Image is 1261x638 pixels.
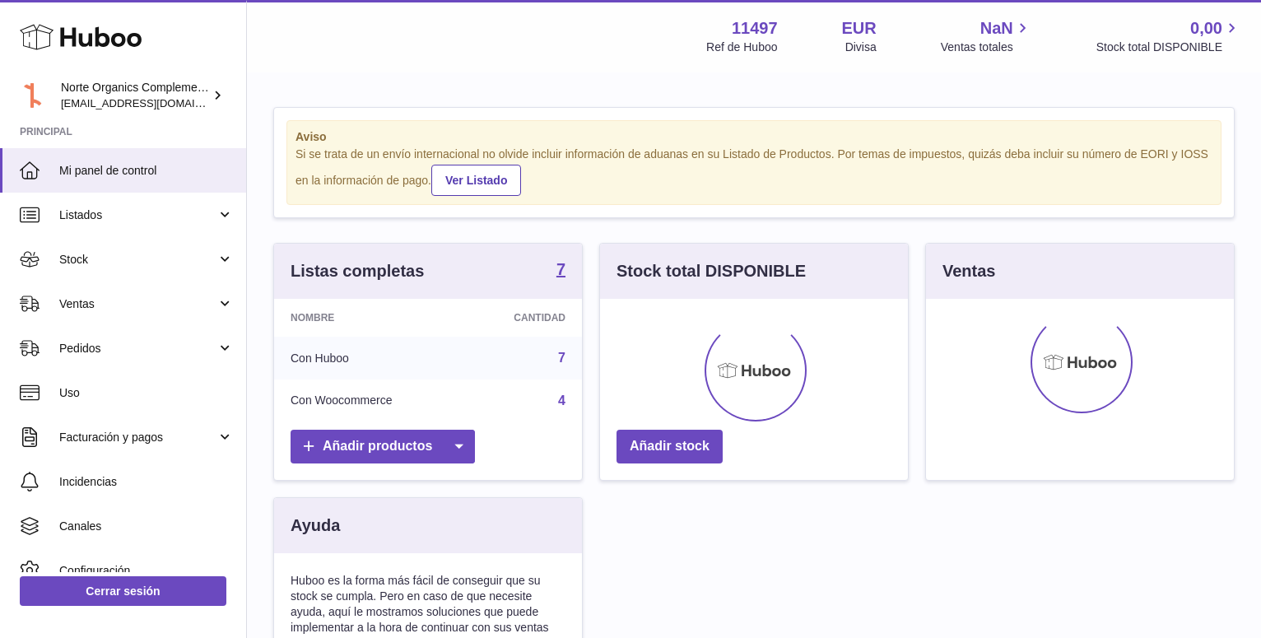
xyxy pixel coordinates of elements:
span: Configuración [59,563,234,579]
h3: Ayuda [291,515,340,537]
div: Ref de Huboo [706,40,777,55]
th: Nombre [274,299,463,337]
h3: Ventas [942,260,995,282]
span: Stock total DISPONIBLE [1096,40,1241,55]
span: Listados [59,207,216,223]
span: 0,00 [1190,17,1222,40]
strong: Aviso [295,129,1212,145]
div: Divisa [845,40,877,55]
span: [EMAIL_ADDRESS][DOMAIN_NAME] [61,96,242,109]
span: Pedidos [59,341,216,356]
span: Facturación y pagos [59,430,216,445]
strong: 11497 [732,17,778,40]
span: Stock [59,252,216,268]
a: Añadir productos [291,430,475,463]
strong: EUR [842,17,877,40]
span: Uso [59,385,234,401]
span: Canales [59,519,234,534]
h3: Stock total DISPONIBLE [617,260,806,282]
a: 4 [558,394,565,407]
a: Ver Listado [431,165,521,196]
th: Cantidad [463,299,582,337]
div: Si se trata de un envío internacional no olvide incluir información de aduanas en su Listado de P... [295,147,1212,196]
td: Con Huboo [274,337,463,380]
a: 7 [558,351,565,365]
h3: Listas completas [291,260,424,282]
a: Cerrar sesión [20,576,226,606]
a: 0,00 Stock total DISPONIBLE [1096,17,1241,55]
span: Ventas [59,296,216,312]
a: 7 [556,261,565,281]
strong: 7 [556,261,565,277]
span: Mi panel de control [59,163,234,179]
span: Incidencias [59,474,234,490]
a: Añadir stock [617,430,723,463]
div: Norte Organics Complementos Alimenticios S.L. [61,80,209,111]
td: Con Woocommerce [274,380,463,422]
span: NaN [980,17,1013,40]
img: norteorganics@gmail.com [20,83,44,108]
span: Ventas totales [941,40,1032,55]
p: Huboo es la forma más fácil de conseguir que su stock se cumpla. Pero en caso de que necesite ayu... [291,573,565,636]
a: NaN Ventas totales [941,17,1032,55]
